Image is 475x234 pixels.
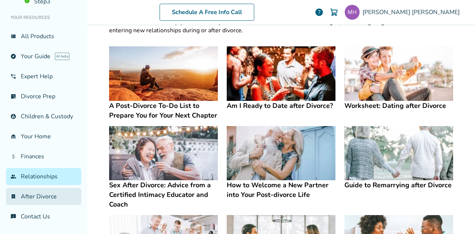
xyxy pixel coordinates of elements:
a: Sex After Divorce: Advice from a Certified Intimacy Educator and CoachSex After Divorce: Advice f... [109,126,218,210]
span: bookmark_check [10,194,16,200]
img: Worksheet: Dating after Divorce [344,46,453,101]
a: bookmark_checkAfter Divorce [6,188,81,205]
span: explore [10,53,16,59]
h4: How to Welcome a New Partner into Your Post-divorce Life [227,180,335,200]
a: chat_infoContact Us [6,208,81,225]
span: garage_home [10,134,16,139]
img: A Post-Divorce To-Do List to Prepare You for Your Next Chapter [109,46,218,101]
a: Am I Ready to Date after Divorce?Am I Ready to Date after Divorce? [227,46,335,111]
span: AI beta [55,53,69,60]
a: A Post-Divorce To-Do List to Prepare You for Your Next ChapterA Post-Divorce To-Do List to Prepar... [109,46,218,120]
a: Guide to Remarrying after DivorceGuide to Remarrying after Divorce [344,126,453,190]
a: phone_in_talkExpert Help [6,68,81,85]
span: [PERSON_NAME] [PERSON_NAME] [363,8,463,16]
a: groupRelationships [6,168,81,185]
img: Sex After Divorce: Advice from a Certified Intimacy Educator and Coach [109,126,218,181]
img: mhodges.atx@gmail.com [345,5,360,20]
span: account_child [10,113,16,119]
a: exploreYour GuideAI beta [6,48,81,65]
a: account_childChildren & Custody [6,108,81,125]
a: Worksheet: Dating after DivorceWorksheet: Dating after Divorce [344,46,453,111]
a: help [315,8,324,17]
a: How to Welcome a New Partner into Your Post-divorce LifeHow to Welcome a New Partner into Your Po... [227,126,335,200]
span: view_list [10,33,16,39]
iframe: Chat Widget [438,198,475,234]
a: view_listAll Products [6,28,81,45]
img: Cart [330,8,338,17]
h4: Sex After Divorce: Advice from a Certified Intimacy Educator and Coach [109,180,218,209]
span: phone_in_talk [10,73,16,79]
a: garage_homeYour Home [6,128,81,145]
img: Guide to Remarrying after Divorce [344,126,453,181]
h4: Guide to Remarrying after Divorce [344,180,453,190]
a: attach_moneyFinances [6,148,81,165]
span: chat_info [10,214,16,220]
span: list_alt_check [10,93,16,99]
span: group [10,174,16,179]
h4: A Post-Divorce To-Do List to Prepare You for Your Next Chapter [109,101,218,120]
span: attach_money [10,154,16,159]
a: list_alt_checkDivorce Prep [6,88,81,105]
img: Am I Ready to Date after Divorce? [227,46,335,101]
h4: Worksheet: Dating after Divorce [344,101,453,111]
a: Schedule A Free Info Call [160,4,254,21]
img: How to Welcome a New Partner into Your Post-divorce Life [227,126,335,181]
li: Your Resources [6,10,81,25]
h4: Am I Ready to Date after Divorce? [227,101,335,111]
